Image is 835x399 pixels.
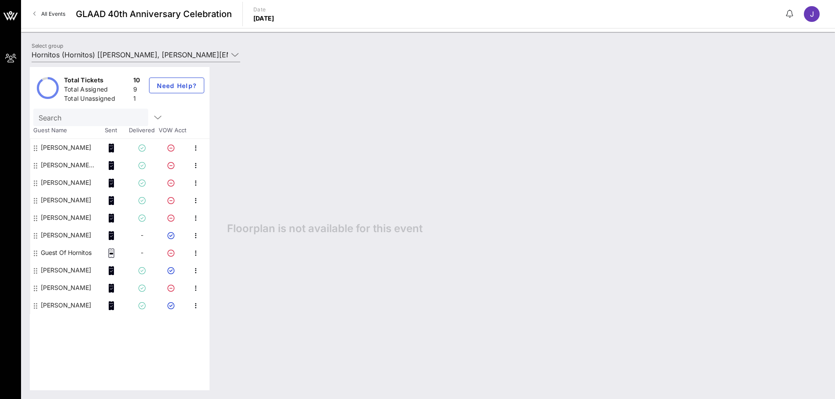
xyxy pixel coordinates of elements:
span: VOW Acct [157,126,188,135]
span: Sent [96,126,126,135]
div: Sanjana Mahesh [41,209,91,226]
div: Jimmy Franklin [41,297,91,314]
span: - [141,249,143,256]
button: Need Help? [149,78,205,93]
span: Floorplan is not available for this event [227,222,423,235]
div: 10 [133,76,140,87]
span: Delivered [126,126,157,135]
p: Date [253,5,274,14]
span: All Events [41,11,65,17]
div: Juan Tramontin [41,174,91,191]
div: Total Unassigned [64,94,130,105]
span: Guest Name [30,126,96,135]
div: Aaron Pietrowski [41,139,91,156]
span: - [141,231,143,239]
div: JAY VALLE [41,261,91,279]
div: Guest Of Hornitos [41,244,92,261]
div: Total Assigned [64,85,130,96]
div: 1 [133,94,140,105]
span: GLAAD 40th Anniversary Celebration [76,7,232,21]
span: Need Help? [156,82,197,89]
div: Spencer Battiest [41,279,91,297]
label: Select group [32,42,63,49]
a: All Events [28,7,71,21]
div: 9 [133,85,140,96]
p: [DATE] [253,14,274,23]
div: Herman Riley [41,226,91,244]
div: Matthew Reyes [41,191,91,209]
span: J [810,10,814,18]
div: Total Tickets [64,76,130,87]
div: Amanna Virk [41,156,96,174]
div: J [804,6,820,22]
